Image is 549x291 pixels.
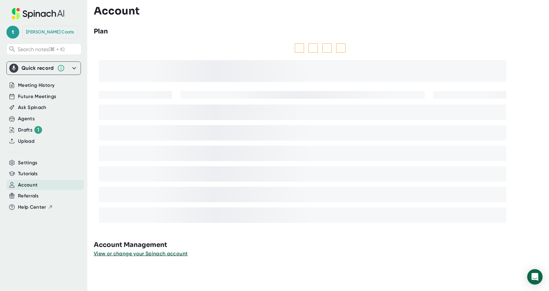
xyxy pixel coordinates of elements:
button: Future Meetings [18,93,56,100]
button: Ask Spinach [18,104,47,111]
button: Agents [18,115,35,123]
h3: Account [94,5,140,17]
div: Quick record [9,62,78,75]
div: 1 [34,126,42,134]
span: Help Center [18,204,46,211]
button: Help Center [18,204,53,211]
button: Referrals [18,192,39,200]
span: t [6,26,19,39]
button: Upload [18,138,34,145]
span: Search notes (⌘ + K) [18,46,65,52]
div: Open Intercom Messenger [527,269,543,285]
button: Account [18,181,38,189]
div: Quick record [22,65,54,71]
button: View or change your Spinach account [94,250,187,258]
h3: Plan [94,27,108,36]
button: Settings [18,159,38,167]
div: Drafts [18,126,42,134]
button: Tutorials [18,170,38,177]
button: Meeting History [18,82,55,89]
span: View or change your Spinach account [94,250,187,257]
div: Teresa Coats [26,29,74,35]
h3: Account Management [94,240,549,250]
button: Drafts 1 [18,126,42,134]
